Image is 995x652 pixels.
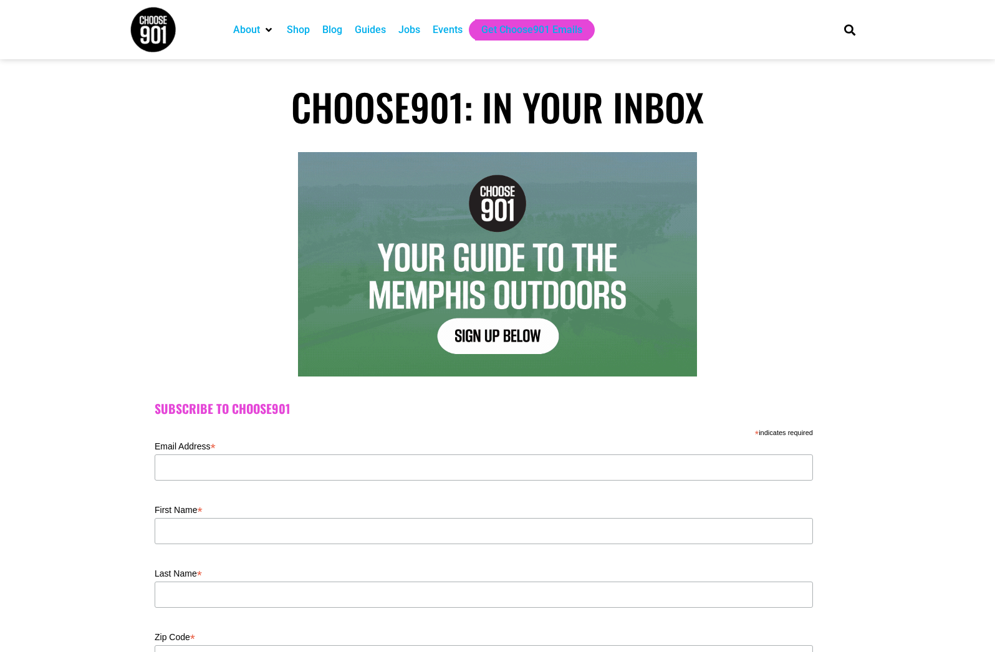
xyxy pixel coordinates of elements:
[322,22,342,37] a: Blog
[155,401,840,416] h2: Subscribe to Choose901
[155,628,813,643] label: Zip Code
[840,19,860,40] div: Search
[481,22,582,37] a: Get Choose901 Emails
[227,19,823,41] nav: Main nav
[155,565,813,580] label: Last Name
[130,84,865,129] h1: Choose901: In Your Inbox
[433,22,463,37] a: Events
[398,22,420,37] a: Jobs
[155,438,813,453] label: Email Address
[227,19,281,41] div: About
[155,426,813,438] div: indicates required
[287,22,310,37] a: Shop
[298,152,697,376] img: Text graphic with "Choose 901" logo. Reads: "7 Things to Do in Memphis This Week. Sign Up Below."...
[233,22,260,37] a: About
[355,22,386,37] a: Guides
[155,501,813,516] label: First Name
